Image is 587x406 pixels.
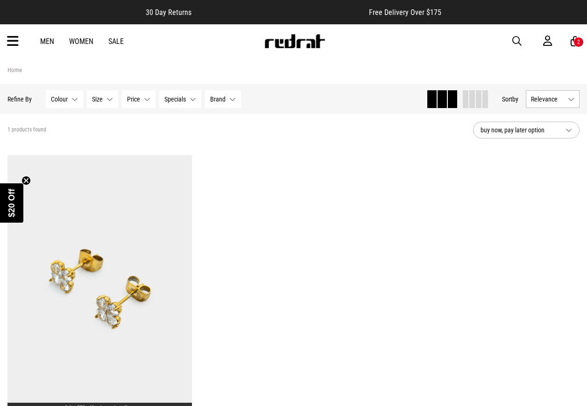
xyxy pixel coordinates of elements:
button: Specials [159,90,201,108]
button: Colour [46,90,83,108]
a: Sale [108,37,124,46]
span: buy now, pay later option [481,124,558,136]
a: Men [40,37,54,46]
a: 2 [571,36,580,46]
span: Specials [164,95,186,103]
button: Size [87,90,118,108]
button: buy now, pay later option [473,122,580,138]
span: Brand [210,95,226,103]
p: Refine By [7,95,32,103]
img: Redrat logo [264,34,325,48]
span: 30 Day Returns [146,8,191,17]
span: 1 products found [7,126,46,134]
span: Relevance [531,95,564,103]
span: Free Delivery Over $175 [369,8,441,17]
span: Colour [51,95,68,103]
span: $20 Off [7,188,16,217]
div: 2 [577,39,580,45]
button: Relevance [526,90,580,108]
a: Women [69,37,93,46]
button: Sortby [502,94,518,105]
span: Size [92,95,103,103]
button: Close teaser [21,176,31,185]
iframe: Customer reviews powered by Trustpilot [210,7,350,17]
button: Price [122,90,156,108]
a: Home [7,66,22,73]
span: Price [127,95,140,103]
span: by [512,95,518,103]
button: Brand [205,90,241,108]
